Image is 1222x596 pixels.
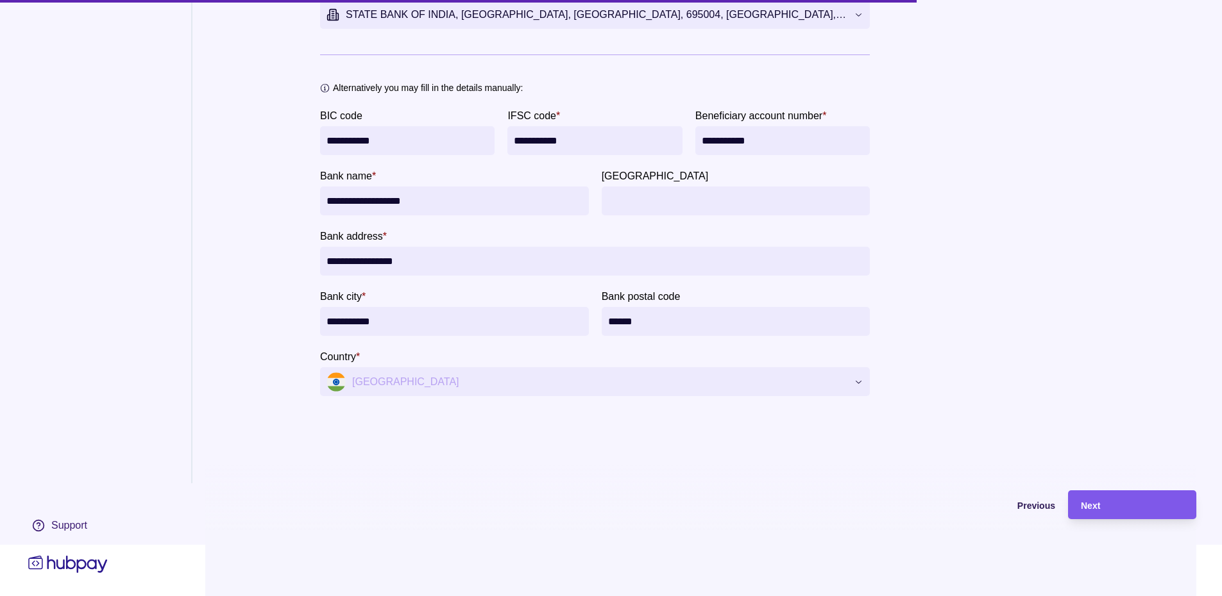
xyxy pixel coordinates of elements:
[327,247,863,276] input: Bank address
[320,231,383,242] p: Bank address
[927,490,1055,519] button: Previous
[507,108,560,123] label: IFSC code
[327,126,488,155] input: BIC code
[320,349,360,364] label: Country
[1068,490,1196,519] button: Next
[320,291,362,302] p: Bank city
[26,512,110,539] a: Support
[602,168,709,183] label: Bank province
[695,108,827,123] label: Beneficiary account number
[1081,501,1100,511] span: Next
[608,186,864,215] input: Bank province
[320,168,376,183] label: Bank name
[602,288,681,304] label: Bank postal code
[608,307,864,336] input: Bank postal code
[320,110,362,121] p: BIC code
[320,170,372,181] p: Bank name
[320,288,366,304] label: Bank city
[702,126,863,155] input: Beneficiary account number
[320,351,356,362] p: Country
[514,126,675,155] input: IFSC code
[602,291,681,302] p: Bank postal code
[51,518,87,533] div: Support
[1017,501,1055,511] span: Previous
[320,228,387,244] label: Bank address
[695,110,822,121] p: Beneficiary account number
[507,110,556,121] p: IFSC code
[333,81,523,95] p: Alternatively you may fill in the details manually:
[327,307,582,336] input: Bank city
[327,186,582,215] input: bankName
[320,108,362,123] label: BIC code
[602,170,709,181] p: [GEOGRAPHIC_DATA]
